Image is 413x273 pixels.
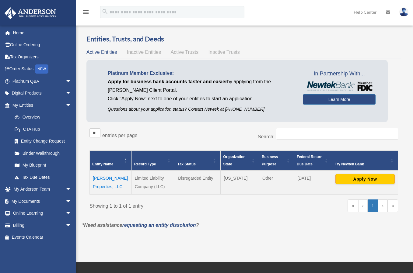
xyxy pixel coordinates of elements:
a: Last [387,199,398,212]
label: Search: [258,134,275,139]
span: Inactive Trusts [208,50,240,55]
a: Tax Due Dates [9,171,78,183]
td: Disregarded Entity [175,171,221,194]
span: Business Purpose [262,155,278,166]
a: Learn More [303,94,376,105]
div: NEW [35,64,48,74]
td: [DATE] [294,171,332,194]
a: requesting an entity dissolution [122,223,196,228]
a: Entity Change Request [9,135,78,147]
td: [PERSON_NAME] Properties, LLC [90,171,132,194]
a: Binder Walkthrough [9,147,78,159]
img: User Pic [399,8,408,16]
a: My Blueprint [9,159,78,171]
span: arrow_drop_down [65,75,78,88]
span: Active Trusts [171,50,199,55]
span: arrow_drop_down [65,183,78,196]
a: Online Learningarrow_drop_down [4,207,81,219]
p: Platinum Member Exclusive: [108,69,294,78]
a: Tax Organizers [4,51,81,63]
a: My Anderson Teamarrow_drop_down [4,183,81,195]
img: NewtekBankLogoSM.png [306,81,373,91]
a: CTA Hub [9,123,78,135]
td: [US_STATE] [221,171,259,194]
a: First [348,199,358,212]
h3: Entities, Trusts, and Deeds [86,34,401,44]
span: arrow_drop_down [65,195,78,208]
td: Limited Liability Company (LLC) [131,171,175,194]
td: Other [259,171,294,194]
a: Events Calendar [4,231,81,244]
span: Record Type [134,162,156,166]
a: My Entitiesarrow_drop_down [4,99,78,111]
p: Questions about your application status? Contact Newtek at [PHONE_NUMBER] [108,105,294,113]
a: Digital Productsarrow_drop_down [4,87,81,99]
img: Anderson Advisors Platinum Portal [3,7,58,19]
th: Federal Return Due Date: Activate to sort [294,151,332,171]
button: Apply Now [335,174,395,184]
span: In Partnership With... [303,69,376,79]
span: Apply for business bank accounts faster and easier [108,79,227,84]
a: Platinum Q&Aarrow_drop_down [4,75,81,87]
span: Entity Name [92,162,113,166]
span: arrow_drop_down [65,87,78,100]
span: Federal Return Due Date [297,155,323,166]
span: Inactive Entities [127,50,161,55]
th: Try Newtek Bank : Activate to sort [332,151,398,171]
p: by applying from the [PERSON_NAME] Client Portal. [108,78,294,95]
th: Entity Name: Activate to invert sorting [90,151,132,171]
label: entries per page [102,133,138,138]
i: menu [82,9,89,16]
a: menu [82,11,89,16]
a: 1 [368,199,378,212]
a: Order StatusNEW [4,63,81,75]
a: Billingarrow_drop_down [4,219,81,231]
a: Next [378,199,387,212]
div: Showing 1 to 1 of 1 entry [89,199,239,210]
span: Tax Status [177,162,196,166]
span: arrow_drop_down [65,207,78,220]
a: Overview [9,111,75,123]
span: arrow_drop_down [65,99,78,112]
em: *Need assistance ? [82,223,199,228]
th: Organization State: Activate to sort [221,151,259,171]
a: Online Ordering [4,39,81,51]
a: My Documentsarrow_drop_down [4,195,81,207]
span: Active Entities [86,50,117,55]
i: search [102,8,108,15]
p: Click "Apply Now" next to one of your entities to start an application. [108,95,294,103]
th: Business Purpose: Activate to sort [259,151,294,171]
a: Previous [358,199,368,212]
a: Home [4,27,81,39]
th: Tax Status: Activate to sort [175,151,221,171]
th: Record Type: Activate to sort [131,151,175,171]
div: Try Newtek Bank [335,161,389,168]
span: arrow_drop_down [65,219,78,232]
span: Organization State [223,155,245,166]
